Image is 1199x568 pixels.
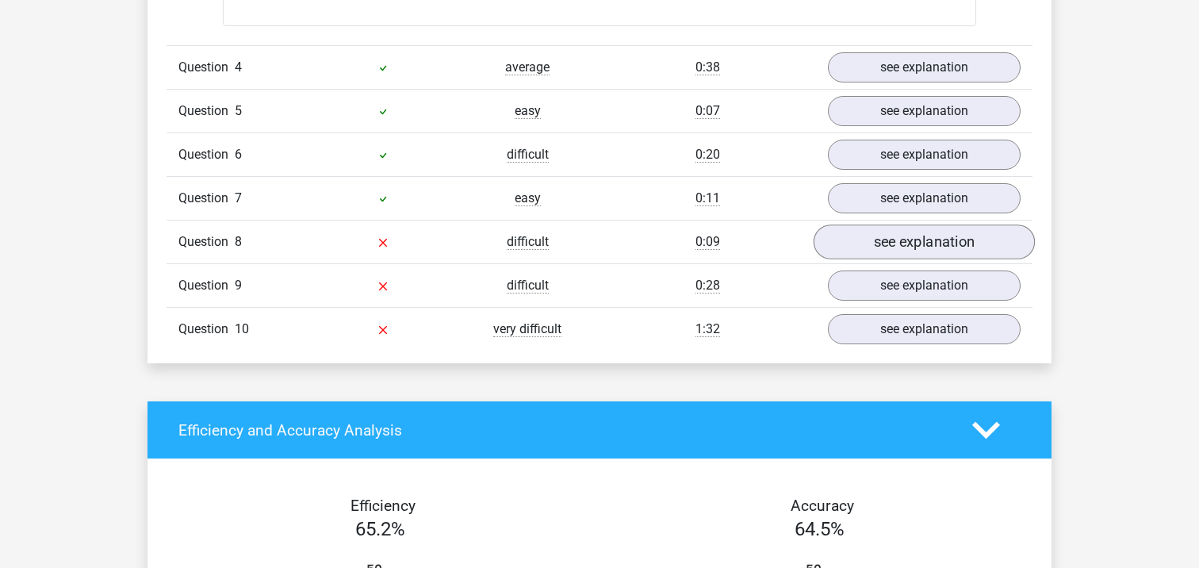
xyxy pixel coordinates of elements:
[695,234,720,250] span: 0:09
[515,190,541,206] span: easy
[828,52,1021,83] a: see explanation
[814,225,1035,260] a: see explanation
[493,321,561,337] span: very difficult
[178,320,235,339] span: Question
[507,147,549,163] span: difficult
[795,518,845,540] span: 64.5%
[695,278,720,294] span: 0:28
[178,497,588,515] h4: Efficiency
[828,271,1021,301] a: see explanation
[235,147,242,162] span: 6
[178,189,235,208] span: Question
[235,103,242,118] span: 5
[178,102,235,121] span: Question
[178,232,235,251] span: Question
[828,96,1021,126] a: see explanation
[235,278,242,293] span: 9
[178,58,235,77] span: Question
[828,183,1021,213] a: see explanation
[828,140,1021,170] a: see explanation
[505,59,550,75] span: average
[235,321,249,336] span: 10
[507,278,549,294] span: difficult
[235,234,242,249] span: 8
[178,276,235,295] span: Question
[618,497,1027,515] h4: Accuracy
[828,314,1021,344] a: see explanation
[355,518,405,540] span: 65.2%
[178,145,235,164] span: Question
[695,103,720,119] span: 0:07
[235,190,242,205] span: 7
[695,59,720,75] span: 0:38
[515,103,541,119] span: easy
[695,147,720,163] span: 0:20
[235,59,242,75] span: 4
[695,321,720,337] span: 1:32
[695,190,720,206] span: 0:11
[507,234,549,250] span: difficult
[178,421,948,439] h4: Efficiency and Accuracy Analysis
